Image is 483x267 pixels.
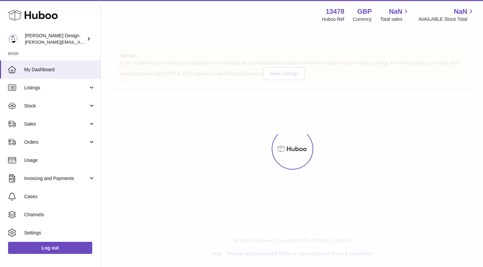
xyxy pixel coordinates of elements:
img: madeleine.mcindoe@gmail.com [8,34,18,44]
strong: 13478 [326,7,344,16]
span: Orders [24,139,88,145]
span: My Dashboard [24,66,95,73]
div: [PERSON_NAME] Design [25,33,85,45]
div: Huboo Ref [322,16,344,23]
a: NaN AVAILABLE Stock Total [418,7,475,23]
span: Listings [24,85,88,91]
a: Log out [8,242,92,254]
span: [PERSON_NAME][EMAIL_ADDRESS][PERSON_NAME][DOMAIN_NAME] [25,39,170,45]
span: AVAILABLE Stock Total [418,16,475,23]
span: Stock [24,103,88,109]
span: NaN [389,7,402,16]
a: NaN Total sales [380,7,410,23]
span: Channels [24,212,95,218]
div: Currency [353,16,372,23]
span: Total sales [380,16,410,23]
span: NaN [454,7,467,16]
strong: GBP [357,7,372,16]
span: Invoicing and Payments [24,175,88,182]
span: Usage [24,157,95,164]
span: Cases [24,193,95,200]
span: Sales [24,121,88,127]
span: Settings [24,230,95,236]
